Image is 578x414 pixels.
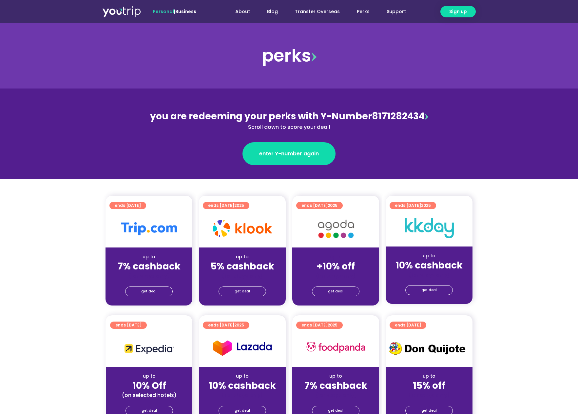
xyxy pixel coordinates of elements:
[449,8,467,15] span: Sign up
[259,6,286,18] a: Blog
[421,203,431,208] span: 2025
[219,286,266,296] a: get deal
[235,287,250,296] span: get deal
[395,322,421,329] span: ends [DATE]
[204,392,280,399] div: (for stays only)
[391,373,467,380] div: up to
[115,322,142,329] span: ends [DATE]
[132,379,166,392] strong: 10% Off
[204,253,280,260] div: up to
[118,260,181,273] strong: 7% cashback
[298,373,374,380] div: up to
[153,8,174,15] span: Personal
[203,322,249,329] a: ends [DATE]2025
[208,202,244,209] span: ends [DATE]
[211,260,274,273] strong: 5% cashback
[234,322,244,328] span: 2025
[298,272,374,279] div: (for stays only)
[115,202,141,209] span: ends [DATE]
[153,8,196,15] span: |
[109,202,146,209] a: ends [DATE]
[391,252,467,259] div: up to
[413,379,445,392] strong: 15% off
[111,373,187,380] div: up to
[348,6,378,18] a: Perks
[304,379,367,392] strong: 7% cashback
[328,287,343,296] span: get deal
[208,322,244,329] span: ends [DATE]
[328,322,337,328] span: 2025
[405,285,453,295] a: get deal
[175,8,196,15] a: Business
[203,202,249,209] a: ends [DATE]2025
[259,150,319,158] span: enter Y-number again
[390,202,436,209] a: ends [DATE]2025
[298,392,374,399] div: (for stays only)
[204,373,280,380] div: up to
[141,287,157,296] span: get deal
[234,203,244,208] span: 2025
[395,259,463,272] strong: 10% cashback
[440,6,476,17] a: Sign up
[214,6,414,18] nav: Menu
[147,109,431,131] div: 8171282434
[150,110,372,123] span: you are redeeming your perks with Y-Number
[301,202,337,209] span: ends [DATE]
[227,6,259,18] a: About
[204,272,280,279] div: (for stays only)
[378,6,414,18] a: Support
[395,202,431,209] span: ends [DATE]
[312,286,359,296] a: get deal
[209,379,276,392] strong: 10% cashback
[330,253,342,260] span: up to
[296,202,343,209] a: ends [DATE]2025
[328,203,337,208] span: 2025
[111,272,187,279] div: (for stays only)
[111,253,187,260] div: up to
[391,392,467,399] div: (for stays only)
[296,322,343,329] a: ends [DATE]2025
[147,123,431,131] div: Scroll down to score your deal!
[317,260,355,273] strong: +10% off
[286,6,348,18] a: Transfer Overseas
[242,142,336,165] a: enter Y-number again
[110,322,147,329] a: ends [DATE]
[421,286,437,295] span: get deal
[390,322,426,329] a: ends [DATE]
[111,392,187,399] div: (on selected hotels)
[125,286,173,296] a: get deal
[391,271,467,278] div: (for stays only)
[301,322,337,329] span: ends [DATE]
